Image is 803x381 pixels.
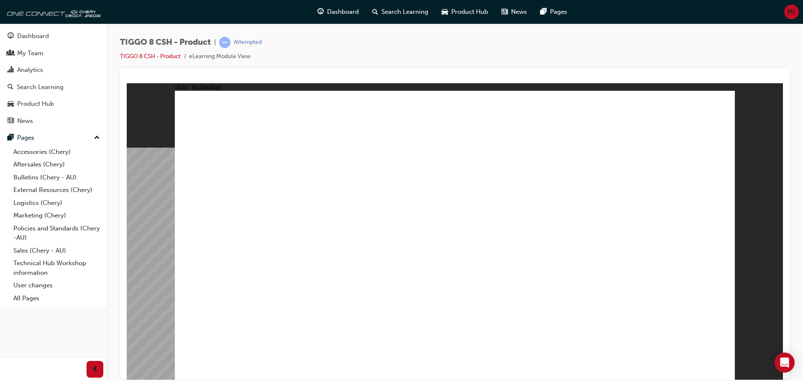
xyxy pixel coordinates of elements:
div: Analytics [17,65,43,75]
span: pages-icon [8,134,14,142]
a: Accessories (Chery) [10,146,103,159]
div: Search Learning [17,82,64,92]
span: guage-icon [8,33,14,40]
button: Pages [3,130,103,146]
div: Attempted [234,38,262,46]
a: pages-iconPages [534,3,574,20]
a: Search Learning [3,79,103,95]
a: Analytics [3,62,103,78]
span: Search Learning [381,7,428,17]
a: Marketing (Chery) [10,209,103,222]
button: DashboardMy TeamAnalyticsSearch LearningProduct HubNews [3,27,103,130]
img: oneconnect [4,3,100,20]
span: search-icon [372,7,378,17]
span: news-icon [501,7,508,17]
span: learningRecordVerb_ATTEMPT-icon [219,37,230,48]
a: All Pages [10,292,103,305]
span: ML [787,7,796,17]
span: up-icon [94,133,100,143]
span: Product Hub [451,7,488,17]
a: Dashboard [3,28,103,44]
span: guage-icon [317,7,324,17]
span: TIGGO 8 CSH - Product [120,38,211,47]
a: car-iconProduct Hub [435,3,495,20]
a: My Team [3,46,103,61]
div: Product Hub [17,99,54,109]
span: car-icon [442,7,448,17]
a: Sales (Chery - AU) [10,244,103,257]
div: News [17,116,33,126]
span: News [511,7,527,17]
span: chart-icon [8,66,14,74]
span: search-icon [8,84,13,91]
div: Dashboard [17,31,49,41]
a: Product Hub [3,96,103,112]
a: Bulletins (Chery - AU) [10,171,103,184]
a: User changes [10,279,103,292]
a: TIGGO 8 CSH - Product [120,53,181,60]
span: prev-icon [92,364,98,375]
a: Aftersales (Chery) [10,158,103,171]
a: Technical Hub Workshop information [10,257,103,279]
span: people-icon [8,50,14,57]
span: Pages [550,7,567,17]
span: car-icon [8,100,14,108]
a: Logistics (Chery) [10,197,103,210]
a: News [3,113,103,129]
div: Open Intercom Messenger [775,353,795,373]
li: eLearning Module View [189,52,251,61]
span: news-icon [8,118,14,125]
a: search-iconSearch Learning [366,3,435,20]
button: ML [784,5,799,19]
a: news-iconNews [495,3,534,20]
a: guage-iconDashboard [311,3,366,20]
span: | [214,38,216,47]
span: pages-icon [540,7,547,17]
div: Pages [17,133,34,143]
a: External Resources (Chery) [10,184,103,197]
div: My Team [17,49,43,58]
a: Policies and Standards (Chery -AU) [10,222,103,244]
span: Dashboard [327,7,359,17]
